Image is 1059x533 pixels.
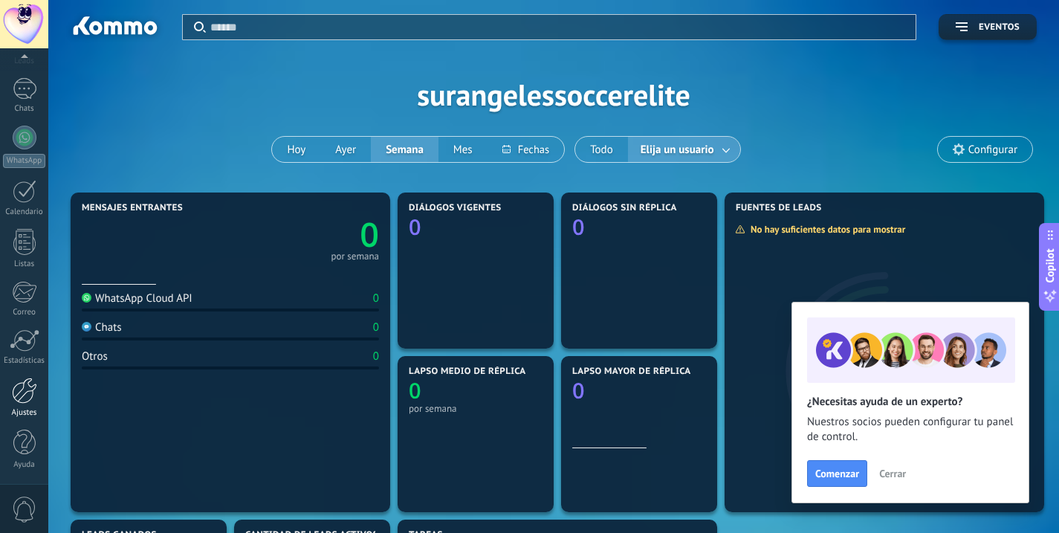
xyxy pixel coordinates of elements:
text: 0 [572,213,585,242]
div: Otros [82,349,108,364]
text: 0 [572,376,585,405]
span: Lapso mayor de réplica [572,366,690,377]
button: Elija un usuario [628,137,740,162]
img: Chats [82,322,91,332]
div: WhatsApp Cloud API [82,291,192,306]
div: Correo [3,308,46,317]
button: Eventos [939,14,1037,40]
div: Ajustes [3,408,46,418]
span: Copilot [1043,248,1058,282]
div: Calendario [3,207,46,217]
span: Diálogos vigentes [409,203,502,213]
span: Nuestros socios pueden configurar tu panel de control. [807,415,1014,445]
img: WhatsApp Cloud API [82,293,91,303]
div: Ayuda [3,460,46,470]
span: Lapso medio de réplica [409,366,526,377]
span: Elija un usuario [638,140,717,160]
div: No hay suficientes datos para mostrar [735,223,916,236]
div: Chats [82,320,122,335]
span: Comenzar [815,468,859,479]
span: Cerrar [879,468,906,479]
div: 0 [373,349,379,364]
text: 0 [409,376,421,405]
button: Comenzar [807,460,867,487]
button: Todo [575,137,628,162]
span: Diálogos sin réplica [572,203,677,213]
span: Configurar [968,143,1017,156]
a: 0 [230,212,379,257]
text: 0 [360,212,379,257]
div: Listas [3,259,46,269]
button: Mes [438,137,488,162]
div: por semana [409,403,543,414]
button: Semana [371,137,438,162]
h2: ¿Necesitas ayuda de un experto? [807,395,1014,409]
button: Ayer [320,137,371,162]
div: Estadísticas [3,356,46,366]
div: WhatsApp [3,154,45,168]
div: 0 [373,291,379,306]
text: 0 [409,213,421,242]
div: 0 [373,320,379,335]
button: Hoy [272,137,320,162]
div: Chats [3,104,46,114]
span: Eventos [979,22,1020,33]
button: Fechas [488,137,564,162]
div: por semana [331,253,379,260]
span: Mensajes entrantes [82,203,183,213]
span: Fuentes de leads [736,203,822,213]
button: Cerrar [872,462,913,485]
